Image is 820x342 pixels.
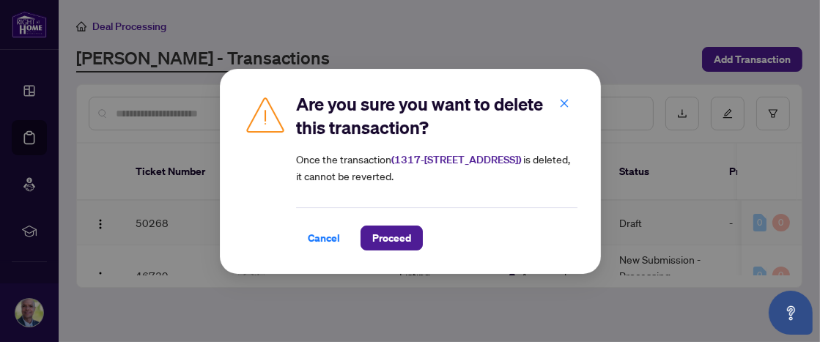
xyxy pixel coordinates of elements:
[391,153,521,166] strong: ( 1317-[STREET_ADDRESS] )
[769,291,813,335] button: Open asap
[559,97,569,108] span: close
[296,226,352,250] button: Cancel
[296,92,577,139] h2: Are you sure you want to delete this transaction?
[372,226,411,250] span: Proceed
[308,226,340,250] span: Cancel
[296,151,577,184] article: Once the transaction is deleted, it cannot be reverted.
[361,226,423,250] button: Proceed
